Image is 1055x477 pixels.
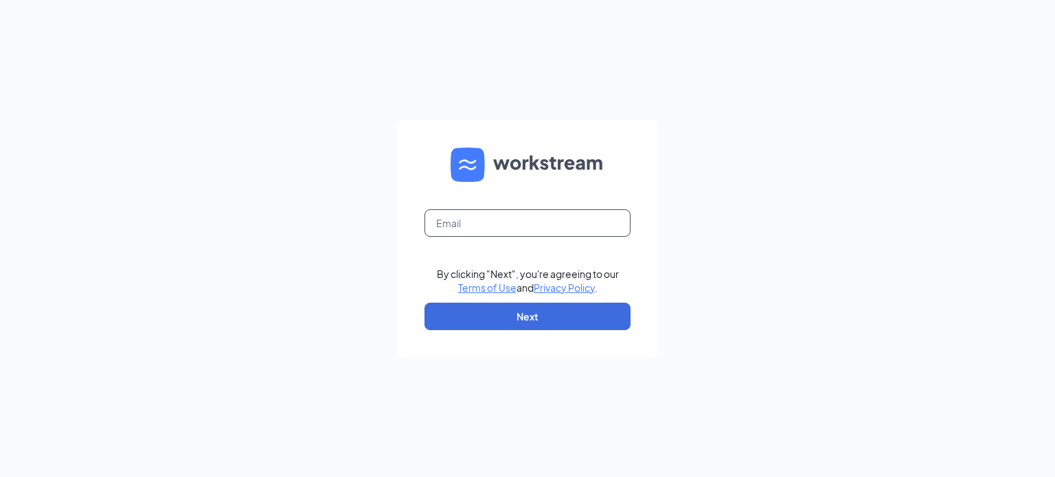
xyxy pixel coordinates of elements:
[458,281,517,294] a: Terms of Use
[424,303,631,330] button: Next
[437,267,619,294] div: By clicking "Next", you're agreeing to our and .
[451,148,604,182] img: WS logo and Workstream text
[424,209,631,237] input: Email
[534,281,595,294] a: Privacy Policy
